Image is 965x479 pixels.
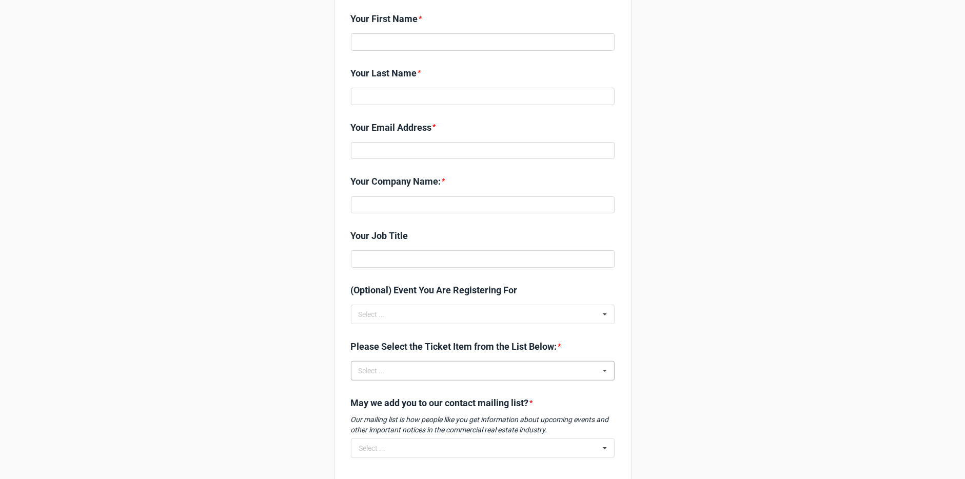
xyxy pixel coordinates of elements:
[351,283,518,297] label: (Optional) Event You Are Registering For
[351,229,408,243] label: Your Job Title
[356,309,400,321] div: Select ...
[359,445,386,452] div: Select ...
[351,12,418,26] label: Your First Name
[351,121,432,135] label: Your Email Address
[351,415,609,434] em: Our mailing list is how people like you get information about upcoming events and other important...
[351,396,529,410] label: May we add you to our contact mailing list?
[351,66,417,81] label: Your Last Name
[356,365,400,377] div: Select ...
[351,174,441,189] label: Your Company Name:
[351,340,557,354] label: Please Select the Ticket Item from the List Below:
